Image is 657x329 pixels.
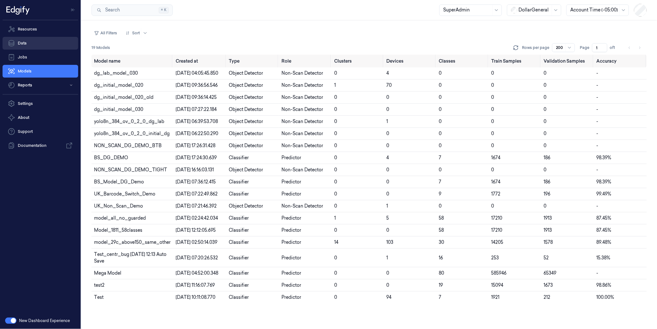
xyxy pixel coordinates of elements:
[94,227,142,233] span: Model_1811_58classes
[176,239,217,245] span: [DATE] 02:50:14.039
[229,119,263,124] span: Object Detector
[229,215,249,221] span: Classifier
[491,131,494,136] span: 0
[176,106,217,112] span: [DATE] 07:27:22.184
[94,94,153,100] span: dg_initial_model_020_old
[281,119,323,124] span: Non-Scan Detector
[229,239,249,245] span: Classifier
[3,79,78,92] button: Reports
[176,94,217,100] span: [DATE] 09:36:14.425
[544,131,547,136] span: 0
[229,191,249,197] span: Classifier
[94,191,155,197] span: UK_Barcode_Switch_Demo
[387,70,389,76] span: 4
[281,106,323,112] span: Non-Scan Detector
[229,203,263,209] span: Object Detector
[491,215,503,221] span: 17210
[439,282,443,288] span: 19
[597,167,599,173] span: -
[491,155,501,161] span: 1674
[597,203,599,209] span: -
[176,294,215,300] span: [DATE] 10:11:08.770
[229,167,263,173] span: Object Detector
[94,131,170,136] span: yolo8n_384_ov_0_2_0_initial_dg
[281,239,301,245] span: Predictor
[94,239,171,245] span: model_29c_above150_same_other
[334,155,337,161] span: 0
[387,119,388,124] span: 1
[281,179,301,185] span: Predictor
[594,55,647,67] th: Accuracy
[91,45,110,51] span: 19 Models
[544,94,547,100] span: 0
[229,143,263,148] span: Object Detector
[439,270,444,276] span: 80
[334,203,337,209] span: 0
[281,227,301,233] span: Predictor
[491,282,504,288] span: 15094
[94,70,138,76] span: dg_lab_model_030
[387,179,389,185] span: 0
[544,191,551,197] span: 196
[387,155,389,161] span: 4
[387,255,388,261] span: 1
[597,143,599,148] span: -
[491,119,494,124] span: 0
[597,94,599,100] span: -
[439,167,442,173] span: 0
[281,191,301,197] span: Predictor
[439,191,442,197] span: 9
[176,131,218,136] span: [DATE] 06:22:50.290
[334,70,337,76] span: 0
[176,282,215,288] span: [DATE] 11:16:07.769
[3,65,78,78] a: Models
[597,282,612,288] span: 98.86%
[94,106,143,112] span: dg_initial_model_030
[176,70,218,76] span: [DATE] 04:05:45.850
[94,282,105,288] span: test2
[94,143,162,148] span: NON_SCAN_DG_DEMO_BTB
[439,155,442,161] span: 7
[439,294,442,300] span: 7
[334,143,337,148] span: 0
[3,37,78,50] a: Data
[281,131,323,136] span: Non-Scan Detector
[229,106,263,112] span: Object Detector
[544,270,557,276] span: 65349
[94,251,166,264] span: Test_centr_bug [DATE] 12:13 Auto Save
[439,106,442,112] span: 0
[229,270,249,276] span: Classifier
[281,70,323,76] span: Non-Scan Detector
[229,179,249,185] span: Classifier
[387,167,389,173] span: 0
[279,55,332,67] th: Role
[176,191,218,197] span: [DATE] 07:22:49.862
[491,255,499,261] span: 253
[229,155,249,161] span: Classifier
[384,55,437,67] th: Devices
[176,119,218,124] span: [DATE] 06:39:53.708
[103,7,120,13] span: Search
[281,143,323,148] span: Non-Scan Detector
[387,270,389,276] span: 0
[439,131,442,136] span: 0
[387,191,389,197] span: 0
[176,255,218,261] span: [DATE] 07:20:26.532
[229,255,249,261] span: Classifier
[334,82,336,88] span: 1
[544,203,547,209] span: 0
[176,143,215,148] span: [DATE] 17:26:31.428
[439,94,442,100] span: 0
[491,239,504,245] span: 14205
[281,94,323,100] span: Non-Scan Detector
[229,70,263,76] span: Object Detector
[334,239,338,245] span: 14
[439,239,444,245] span: 30
[334,167,337,173] span: 0
[94,167,167,173] span: NON_SCAN_DG_DEMO_TIGHT
[597,119,599,124] span: -
[281,203,323,209] span: Non-Scan Detector
[176,167,214,173] span: [DATE] 16:16:03.131
[491,94,494,100] span: 0
[387,215,389,221] span: 5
